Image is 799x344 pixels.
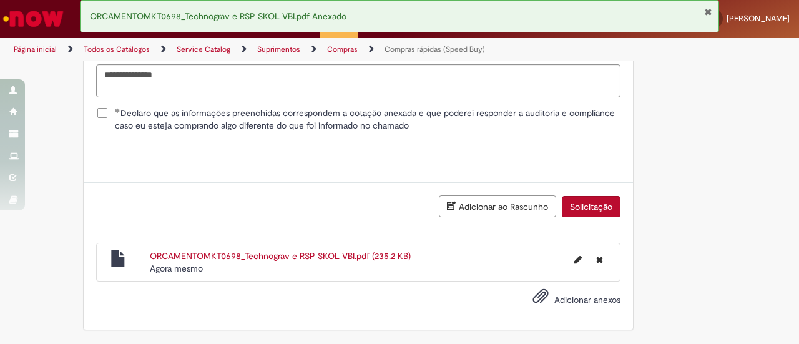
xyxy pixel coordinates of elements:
[84,44,150,54] a: Todos os Catálogos
[327,44,358,54] a: Compras
[9,38,523,61] ul: Trilhas de página
[385,44,485,54] a: Compras rápidas (Speed Buy)
[150,263,203,274] span: Agora mesmo
[90,11,346,22] span: ORCAMENTOMKT0698_Technograv e RSP SKOL VBI.pdf Anexado
[150,263,203,274] time: 29/09/2025 17:19:54
[439,195,556,217] button: Adicionar ao Rascunho
[1,6,66,31] img: ServiceNow
[589,250,610,270] button: Excluir ORCAMENTOMKT0698_Technograv e RSP SKOL VBI.pdf
[727,13,790,24] span: [PERSON_NAME]
[115,108,120,113] span: Obrigatório Preenchido
[150,250,411,262] a: ORCAMENTOMKT0698_Technograv e RSP SKOL VBI.pdf (235.2 KB)
[257,44,300,54] a: Suprimentos
[554,295,620,306] span: Adicionar anexos
[562,196,620,217] button: Solicitação
[96,64,620,97] textarea: Descrição
[14,44,57,54] a: Página inicial
[115,107,620,132] span: Declaro que as informações preenchidas correspondem a cotação anexada e que poderei responder a a...
[704,7,712,17] button: Fechar Notificação
[529,285,552,313] button: Adicionar anexos
[177,44,230,54] a: Service Catalog
[567,250,589,270] button: Editar nome de arquivo ORCAMENTOMKT0698_Technograv e RSP SKOL VBI.pdf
